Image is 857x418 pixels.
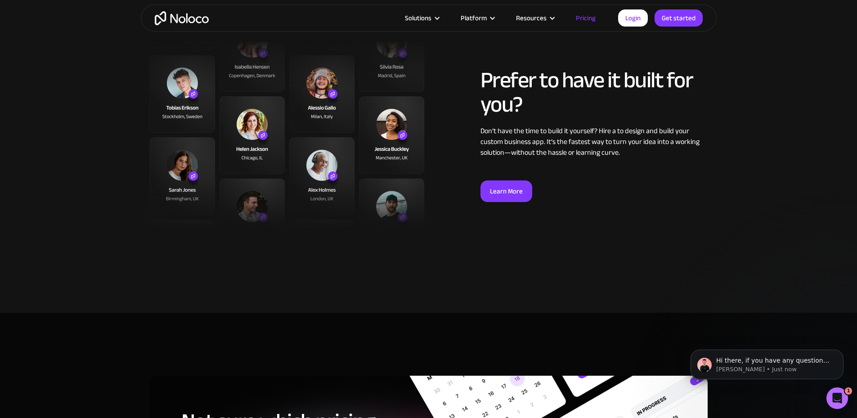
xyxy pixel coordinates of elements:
div: Solutions [405,12,431,24]
iframe: Intercom live chat [826,387,848,409]
a: Login [618,9,648,27]
div: Resources [505,12,565,24]
div: Don’t have the time to build it yourself? Hire a to design and build your custom business app. It... [480,126,708,158]
span: 1 [845,387,852,395]
a: Learn More [480,180,532,202]
iframe: Intercom notifications message [677,331,857,394]
div: Solutions [394,12,449,24]
a: home [155,11,209,25]
div: Resources [516,12,547,24]
div: Platform [461,12,487,24]
div: Platform [449,12,505,24]
a: Get started [655,9,703,27]
a: Pricing [565,12,607,24]
h2: Prefer to have it built for you? [480,68,708,117]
